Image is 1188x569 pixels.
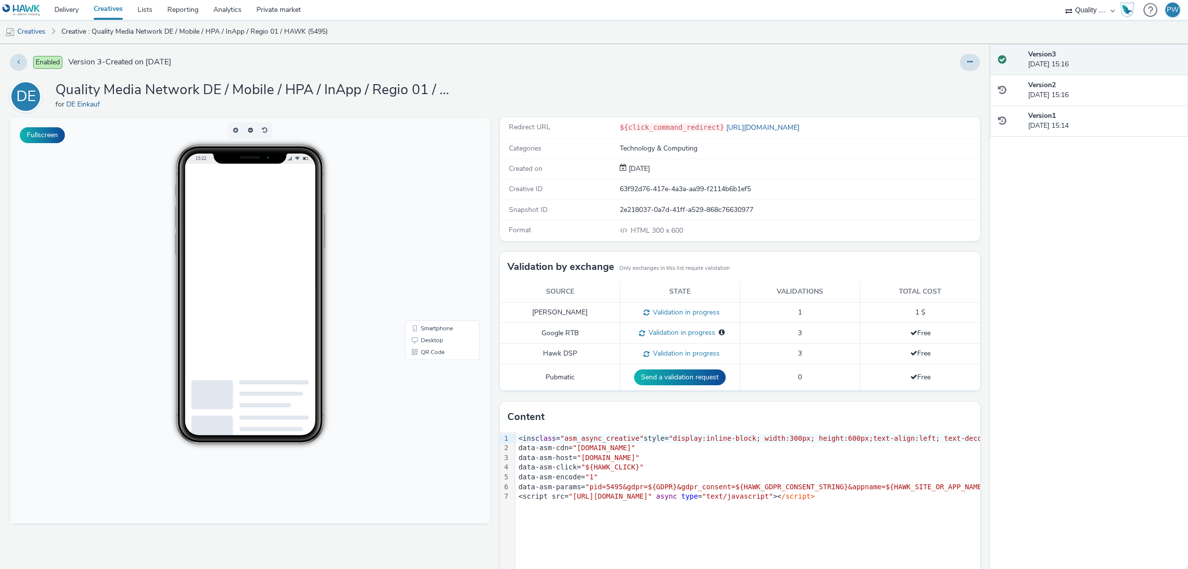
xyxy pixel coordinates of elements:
th: Validations [740,282,860,302]
th: Total cost [860,282,981,302]
span: 3 [798,349,802,358]
span: 1 [798,308,802,317]
a: DE [10,92,46,101]
div: 6 [500,482,510,492]
img: mobile [5,27,15,37]
span: class [535,434,556,442]
span: Format [509,225,531,235]
span: "[DOMAIN_NAME]" [573,444,635,452]
th: Source [500,282,620,302]
th: State [620,282,741,302]
div: DE [16,83,36,110]
td: [PERSON_NAME] [500,302,620,323]
span: Validation in progress [645,328,715,337]
span: 3 [798,328,802,338]
a: Hawk Academy [1120,2,1138,18]
strong: Version 3 [1028,50,1056,59]
div: 1 [500,434,510,444]
img: Hawk Academy [1120,2,1135,18]
span: "1" [585,473,597,481]
a: Creative : Quality Media Network DE / Mobile / HPA / InApp / Regio 01 / HAWK (5495) [56,20,333,44]
button: Send a validation request [634,369,726,385]
div: data-asm-host= [515,453,1041,463]
h3: Content [507,410,544,424]
span: "text/javascript" [702,492,773,500]
div: <script src= = >< [515,492,1041,502]
span: Free [910,328,931,338]
td: Pubmatic [500,364,620,391]
div: 63f92d76-417e-4a3a-aa99-f2114b6b1ef5 [620,184,979,194]
span: "pid=5495&gdpr=${GDPR}&gdpr_consent=${HAWK_GDPR_CONSENT_STRING}&appname=${HAWK_SITE_OR_APP_NAME}" [585,483,990,491]
span: 300 x 600 [630,226,683,235]
span: "display:inline-block; width:300px; height:600px;text-align:left; text-decoration:none;" [669,434,1036,442]
a: [URL][DOMAIN_NAME] [724,123,803,132]
strong: Version 2 [1028,80,1056,90]
span: Snapshot ID [509,205,547,214]
span: type [681,492,698,500]
span: HTML [631,226,652,235]
h3: Validation by exchange [507,259,614,274]
td: Hawk DSP [500,344,620,364]
small: Only exchanges in this list require validation [619,264,730,272]
span: Desktop [411,220,433,226]
span: Version 3 - Created on [DATE] [68,56,171,68]
img: undefined Logo [2,4,41,16]
div: 2 [500,443,510,453]
span: Free [910,372,931,382]
a: DE Einkauf [66,100,104,109]
span: "${HAWK_CLICK}" [581,463,643,471]
li: QR Code [397,229,468,241]
div: 7 [500,492,510,502]
h1: Quality Media Network DE / Mobile / HPA / InApp / Regio 01 / HAWK (5495) [55,81,451,100]
strong: Version 1 [1028,111,1056,120]
span: 15:22 [186,38,197,44]
span: 1 $ [915,308,925,317]
span: QR Code [411,232,435,238]
span: "asm_async_creative" [560,434,644,442]
td: Google RTB [500,323,620,344]
div: Creation 18 September 2025, 15:14 [627,164,650,174]
div: data-asm-cdn= [515,443,1041,453]
span: Redirect URL [509,122,550,132]
div: data-asm-params= >< [515,482,1041,492]
span: Categories [509,144,542,153]
div: data-asm-encode= [515,472,1041,482]
span: Validation in progress [649,349,720,358]
div: 4 [500,463,510,472]
span: Smartphone [411,208,443,214]
span: for [55,100,66,109]
span: async [656,492,677,500]
span: /script> [782,492,815,500]
span: "[DOMAIN_NAME]" [577,454,639,462]
div: 2e218037-0a7d-41ff-a529-868c76630977 [620,205,979,215]
button: Fullscreen [20,127,65,143]
span: Validation in progress [649,308,720,317]
div: 5 [500,472,510,482]
span: Created on [509,164,543,173]
span: [DATE] [627,164,650,173]
span: Free [910,349,931,358]
div: data-asm-click= [515,463,1041,472]
span: Enabled [33,56,62,69]
span: Creative ID [509,184,543,194]
div: [DATE] 15:14 [1028,111,1180,131]
div: Technology & Computing [620,144,979,154]
div: PW [1167,2,1179,17]
span: 0 [798,372,802,382]
code: ${click_command_redirect} [620,123,724,131]
li: Smartphone [397,205,468,217]
div: <ins = style= [515,434,1041,444]
div: 3 [500,453,510,463]
div: [DATE] 15:16 [1028,80,1180,101]
li: Desktop [397,217,468,229]
div: [DATE] 15:16 [1028,50,1180,70]
span: "[URL][DOMAIN_NAME]" [569,492,652,500]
